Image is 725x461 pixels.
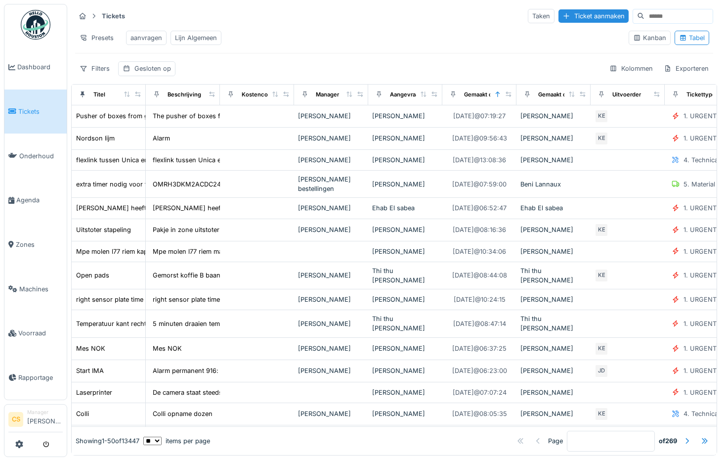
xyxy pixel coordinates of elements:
div: [PERSON_NAME] [298,295,364,304]
div: [PERSON_NAME] [372,155,438,165]
div: Ticket aanmaken [558,9,629,23]
div: Open pads [76,271,109,280]
li: CS [8,412,23,427]
div: [DATE] @ 07:59:00 [452,180,507,189]
div: JD [595,364,608,378]
div: Ehab El sabea [520,203,587,213]
div: [DATE] @ 09:56:43 [452,134,507,143]
div: [PERSON_NAME] [372,366,438,375]
div: Thi thu [PERSON_NAME] [520,314,587,333]
span: Tickets [18,107,63,116]
div: [PERSON_NAME] [298,134,364,143]
div: Showing 1 - 50 of 13447 [76,436,139,446]
span: Voorraad [18,328,63,338]
div: [PERSON_NAME] [372,180,438,189]
div: KE [595,269,608,282]
div: Presets [75,31,118,45]
div: [PERSON_NAME] heeft een extra sneetje in zak [153,203,296,213]
div: KE [595,132,608,145]
div: [DATE] @ 10:34:06 [453,247,506,256]
div: [DATE] @ 08:47:14 [453,319,506,328]
div: Titel [93,91,105,99]
div: Alarm [153,134,170,143]
div: [PERSON_NAME] [372,388,438,397]
div: flexlink tussen Unica en 577 maakt een vies law... [153,155,301,165]
div: Manager [316,91,339,99]
img: Badge_color-CXgf-gQk.svg [21,10,50,40]
a: Rapportage [4,356,67,400]
div: [DATE] @ 07:07:24 [453,388,507,397]
a: CS Manager[PERSON_NAME] [8,409,63,432]
div: [DATE] @ 07:19:27 [453,111,506,121]
div: Page [548,436,563,446]
div: Mpe molen l77 riem kapot [76,247,154,256]
div: right sensor plate time out, 1 klep gaat maar open [153,295,301,304]
div: [PERSON_NAME] [520,155,587,165]
div: Kanban [633,33,666,43]
div: Colli opname dozen [153,409,213,418]
div: Uitvoerder [612,91,641,99]
div: Start IMA [76,366,104,375]
div: [PERSON_NAME] [298,111,364,121]
div: [DATE] @ 13:08:36 [453,155,506,165]
div: [PERSON_NAME] [520,344,587,353]
div: KE [595,407,608,421]
div: Exporteren [659,61,713,76]
a: Zones [4,223,67,267]
div: [PERSON_NAME] [520,366,587,375]
span: Rapportage [18,373,63,382]
div: KE [595,223,608,237]
div: [PERSON_NAME] [372,134,438,143]
div: [PERSON_NAME] [520,409,587,418]
span: Onderhoud [19,151,63,161]
strong: of 269 [659,436,677,446]
div: extra timer nodig voor transportband L52 1 L58 [76,180,219,189]
div: Gemaakt op [464,91,496,99]
div: [PERSON_NAME] [520,134,587,143]
div: [PERSON_NAME] heeft een extra sneetje in zak [76,203,219,213]
div: Beni Lannaux [520,180,587,189]
div: [PERSON_NAME] [520,247,587,256]
div: Taken [528,9,554,23]
div: Kostencode [242,91,275,99]
div: [DATE] @ 06:37:25 [452,344,507,353]
strong: Tickets [98,11,129,21]
span: Dashboard [17,62,63,72]
div: [PERSON_NAME] [520,111,587,121]
div: Mes NOK [76,344,105,353]
a: Dashboard [4,45,67,90]
div: Gemorst koffie B baan 5 & 6 [153,271,238,280]
div: De camera staat steeds in het rood Opschrift i... [153,388,297,397]
div: [PERSON_NAME] [298,366,364,375]
div: Beschrijving [168,91,201,99]
div: [PERSON_NAME] [372,111,438,121]
div: [PERSON_NAME] [520,295,587,304]
div: Kolommen [605,61,657,76]
div: The pusher of boxes from grandi is not working ... [153,111,306,121]
a: Tickets [4,90,67,134]
div: Mpe molen l77 riem maalrollen tanden weg. [153,247,283,256]
div: Mes NOK [153,344,182,353]
div: Pakje in zone uitstoter stapeling [153,225,249,234]
div: Alarm permanent 916: vorming doosje: Storing pn... [153,366,309,375]
span: Machines [19,284,63,294]
div: [PERSON_NAME] [298,344,364,353]
div: Nordson lijm [76,134,115,143]
span: Zones [16,240,63,249]
div: Thi thu [PERSON_NAME] [372,266,438,285]
div: [PERSON_NAME] [372,344,438,353]
div: Temperatuur kant rechts buiten 1 [76,319,175,328]
div: Gemaakt door [538,91,575,99]
span: Agenda [16,195,63,205]
div: [DATE] @ 08:05:35 [452,409,507,418]
div: [PERSON_NAME] [372,409,438,418]
div: [PERSON_NAME] [520,225,587,234]
div: Laserprinter [76,388,112,397]
div: Aangevraagd door [390,91,439,99]
div: KE [595,109,608,123]
a: Voorraad [4,311,67,356]
div: [PERSON_NAME] [372,247,438,256]
div: Gesloten op [134,64,171,73]
div: [DATE] @ 06:52:47 [452,203,507,213]
div: Thi thu [PERSON_NAME] [372,314,438,333]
